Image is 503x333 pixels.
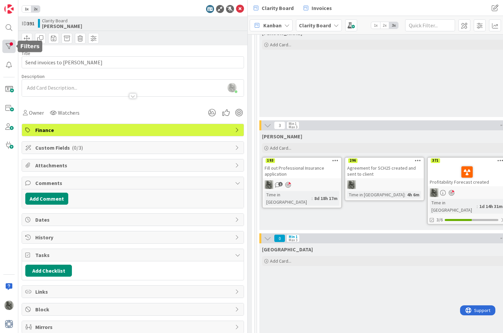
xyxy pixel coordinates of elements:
[35,126,232,134] span: Finance
[477,203,478,210] span: :
[4,4,14,14] img: Visit kanbanzone.com
[35,251,232,259] span: Tasks
[380,22,389,29] span: 2x
[35,161,232,169] span: Attachments
[404,191,405,198] span: :
[263,158,341,164] div: 193
[345,180,424,189] div: PA
[270,258,291,264] span: Add Card...
[4,319,14,329] img: avatar
[35,179,232,187] span: Comments
[347,180,356,189] img: PA
[4,301,14,310] img: PA
[405,19,455,31] input: Quick Filter...
[20,43,40,50] h5: Filters
[22,50,30,56] label: Title
[312,4,332,12] span: Invoices
[35,323,232,331] span: Mirrors
[14,1,30,9] span: Support
[347,191,404,198] div: Time in [GEOGRAPHIC_DATA]
[265,180,273,189] img: PA
[289,122,297,125] div: Min 1
[289,238,297,242] div: Max 3
[25,193,68,205] button: Add Comment
[29,109,44,117] span: Owner
[345,164,424,178] div: Agreement for SCH25 created and sent to client
[371,22,380,29] span: 1x
[430,188,438,197] img: PA
[289,125,297,129] div: Max 3
[42,23,82,29] b: [PERSON_NAME]
[35,216,232,224] span: Dates
[72,144,83,151] span: ( 0/3 )
[274,121,285,129] span: 3
[31,6,40,12] span: 2x
[263,21,282,29] span: Kanban
[312,195,313,202] span: :
[278,182,283,186] span: 1
[227,83,237,92] img: z2ljhaFx2XcmKtHH0XDNUfyWuC31CjDO.png
[270,42,291,48] span: Add Card...
[313,195,339,202] div: 8d 18h 17m
[42,18,82,23] span: Clarity Board
[35,233,232,241] span: History
[250,2,298,14] a: Clarity Board
[436,216,443,223] span: 3/6
[58,109,80,117] span: Watchers
[389,22,398,29] span: 3x
[22,6,31,12] span: 1x
[274,234,285,242] span: 0
[270,145,291,151] span: Add Card...
[266,158,275,163] div: 193
[345,158,424,178] div: 296Agreement for SCH25 created and sent to client
[22,73,45,79] span: Description
[262,246,313,253] span: Devon
[263,164,341,178] div: Fill out Professional Insurance application
[262,133,302,140] span: Philip
[299,22,331,29] b: Clarity Board
[35,288,232,296] span: Links
[345,158,424,164] div: 296
[22,56,244,68] input: type card name here...
[265,191,312,206] div: Time in [GEOGRAPHIC_DATA]
[35,305,232,313] span: Block
[348,158,358,163] div: 296
[35,144,232,152] span: Custom Fields
[405,191,421,198] div: 4h 6m
[263,158,341,178] div: 193Fill out Professional Insurance application
[262,157,342,208] a: 193Fill out Professional Insurance applicationPATime in [GEOGRAPHIC_DATA]:8d 18h 17m
[431,158,440,163] div: 371
[345,157,424,201] a: 296Agreement for SCH25 created and sent to clientPATime in [GEOGRAPHIC_DATA]:4h 6m
[27,20,35,27] b: 391
[22,19,35,27] span: ID
[289,235,298,238] div: Min 1
[262,4,294,12] span: Clarity Board
[430,199,477,214] div: Time in [GEOGRAPHIC_DATA]
[25,265,72,277] button: Add Checklist
[300,2,336,14] a: Invoices
[263,180,341,189] div: PA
